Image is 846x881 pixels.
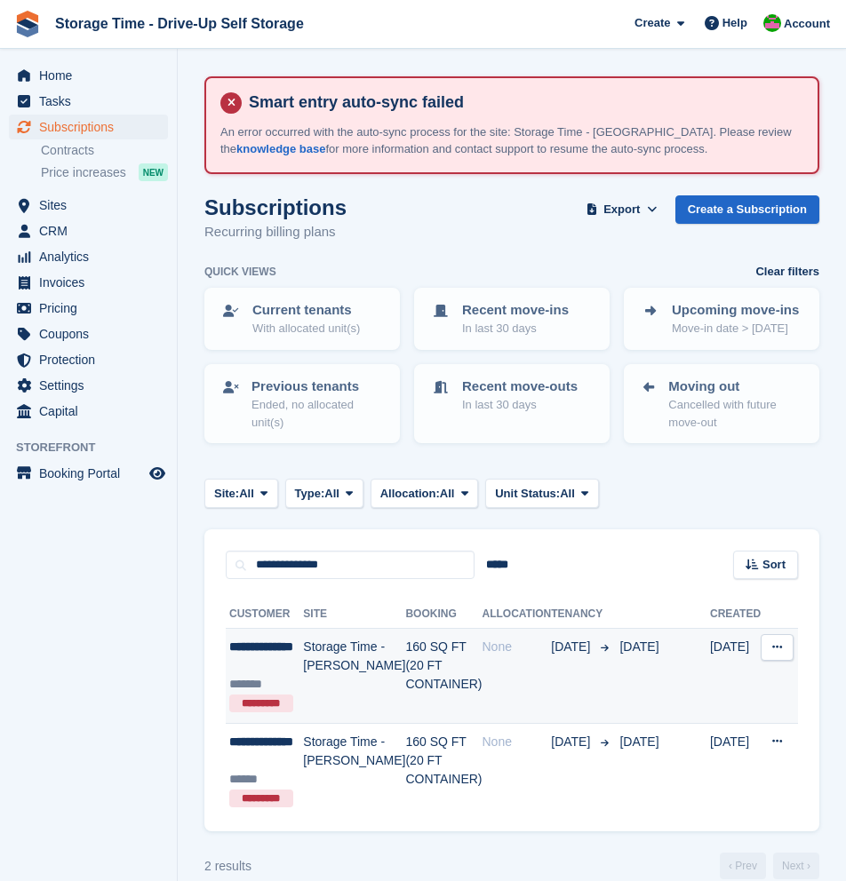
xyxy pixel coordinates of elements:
span: Create [634,14,670,32]
span: Help [722,14,747,32]
a: menu [9,193,168,218]
span: Tasks [39,89,146,114]
p: An error occurred with the auto-sync process for the site: Storage Time - [GEOGRAPHIC_DATA]. Plea... [220,123,803,158]
button: Type: All [285,479,363,508]
a: Previous tenants Ended, no allocated unit(s) [206,366,398,442]
p: Move-in date > [DATE] [672,320,799,337]
a: menu [9,296,168,321]
span: All [239,485,254,503]
a: Clear filters [755,263,819,281]
span: Protection [39,347,146,372]
p: Upcoming move-ins [672,300,799,321]
p: Moving out [668,377,803,397]
a: menu [9,347,168,372]
span: Settings [39,373,146,398]
span: CRM [39,218,146,243]
p: Previous tenants [251,377,384,397]
span: Sites [39,193,146,218]
span: All [440,485,455,503]
span: Subscriptions [39,115,146,139]
button: Export [583,195,661,225]
span: All [324,485,339,503]
a: Contracts [41,142,168,159]
p: Recent move-ins [462,300,569,321]
a: menu [9,218,168,243]
img: stora-icon-8386f47178a22dfd0bd8f6a31ec36ba5ce8667c1dd55bd0f319d3a0aa187defe.svg [14,11,41,37]
span: Capital [39,399,146,424]
a: Price increases NEW [41,163,168,182]
p: Recurring billing plans [204,222,347,242]
span: Export [603,201,640,218]
a: menu [9,461,168,486]
a: Moving out Cancelled with future move-out [626,366,818,442]
span: Site: [214,485,239,503]
p: Cancelled with future move-out [668,396,803,431]
a: knowledge base [236,142,325,155]
div: None [483,638,552,656]
button: Unit Status: All [485,479,598,508]
th: Booking [405,600,482,629]
span: Coupons [39,321,146,346]
th: Customer [226,600,303,629]
td: 160 SQ FT (20 FT CONTAINER) [405,723,482,817]
a: Create a Subscription [675,195,819,225]
span: Analytics [39,244,146,269]
nav: Page [716,853,823,879]
a: Recent move-ins In last 30 days [416,290,608,348]
button: Site: All [204,479,278,508]
span: Storefront [16,439,177,456]
h4: Smart entry auto-sync failed [242,92,803,113]
td: 160 SQ FT (20 FT CONTAINER) [405,629,482,724]
td: [DATE] [710,723,761,817]
p: Current tenants [252,300,360,321]
span: Type: [295,485,325,503]
span: Unit Status: [495,485,560,503]
h6: Quick views [204,264,276,280]
span: [DATE] [619,734,658,749]
button: Allocation: All [371,479,479,508]
a: Previous [720,853,766,879]
div: NEW [139,163,168,181]
a: menu [9,399,168,424]
p: In last 30 days [462,320,569,337]
th: Allocation [483,600,552,629]
span: Invoices [39,270,146,295]
span: Price increases [41,164,126,181]
span: All [560,485,575,503]
span: [DATE] [551,638,594,656]
a: menu [9,63,168,88]
span: [DATE] [551,733,594,751]
p: Recent move-outs [462,377,578,397]
p: With allocated unit(s) [252,320,360,337]
a: menu [9,244,168,269]
a: Next [773,853,819,879]
td: Storage Time - [PERSON_NAME] [303,723,405,817]
span: Sort [762,556,786,574]
span: Allocation: [380,485,440,503]
span: [DATE] [619,639,658,654]
span: Pricing [39,296,146,321]
span: Account [784,15,830,33]
span: Home [39,63,146,88]
th: Created [710,600,761,629]
td: [DATE] [710,629,761,724]
img: Saeed [763,14,781,32]
a: Storage Time - Drive-Up Self Storage [48,9,311,38]
a: Upcoming move-ins Move-in date > [DATE] [626,290,818,348]
div: 2 results [204,857,251,876]
h1: Subscriptions [204,195,347,219]
a: Current tenants With allocated unit(s) [206,290,398,348]
a: menu [9,89,168,114]
td: Storage Time - [PERSON_NAME] [303,629,405,724]
a: Recent move-outs In last 30 days [416,366,608,425]
div: None [483,733,552,751]
th: Site [303,600,405,629]
th: Tenancy [551,600,612,629]
a: menu [9,115,168,139]
a: menu [9,373,168,398]
a: Preview store [147,463,168,484]
a: menu [9,270,168,295]
p: Ended, no allocated unit(s) [251,396,384,431]
p: In last 30 days [462,396,578,414]
span: Booking Portal [39,461,146,486]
